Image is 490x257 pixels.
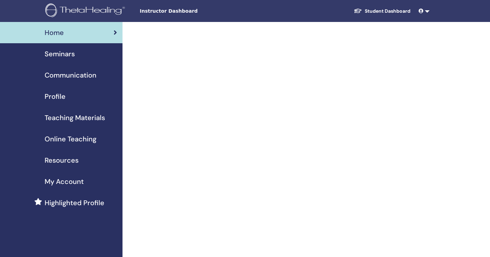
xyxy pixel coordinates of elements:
span: Profile [45,91,66,102]
img: logo.png [45,3,127,19]
span: My Account [45,176,84,187]
span: Online Teaching [45,134,96,144]
span: Teaching Materials [45,113,105,123]
a: Student Dashboard [348,5,416,17]
span: Highlighted Profile [45,198,104,208]
span: Instructor Dashboard [140,8,243,15]
span: Home [45,27,64,38]
span: Resources [45,155,79,165]
img: graduation-cap-white.svg [354,8,362,14]
span: Communication [45,70,96,80]
span: Seminars [45,49,75,59]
